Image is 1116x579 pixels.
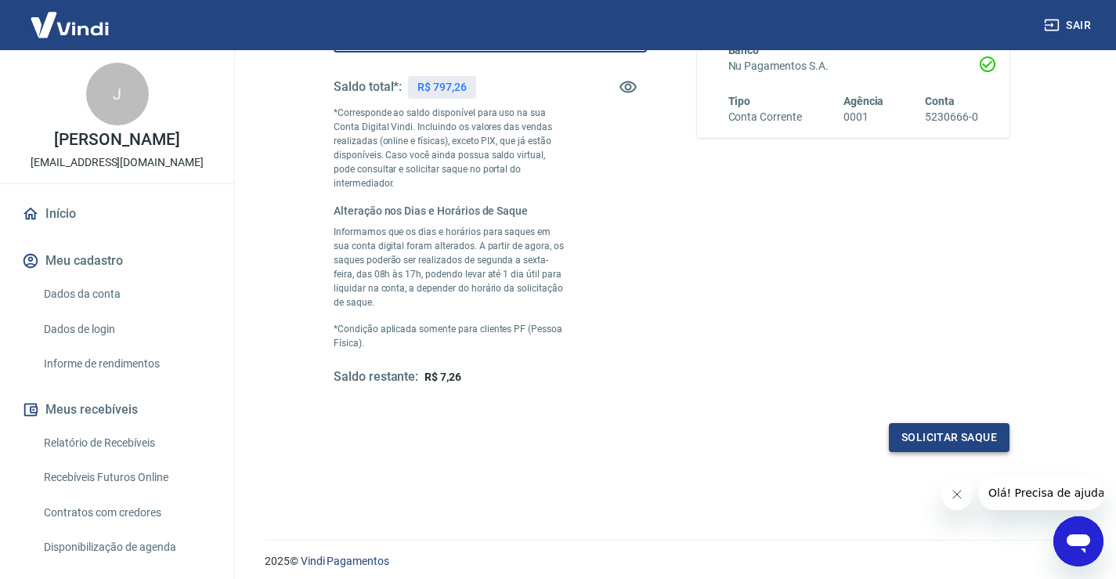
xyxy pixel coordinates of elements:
span: Conta [925,95,955,107]
img: Vindi [19,1,121,49]
p: *Condição aplicada somente para clientes PF (Pessoa Física). [334,322,569,350]
a: Início [19,197,215,231]
button: Sair [1041,11,1097,40]
div: J [86,63,149,125]
a: Dados de login [38,313,215,346]
iframe: Botão para abrir a janela de mensagens [1053,516,1103,566]
a: Contratos com credores [38,497,215,529]
p: Informamos que os dias e horários para saques em sua conta digital foram alterados. A partir de a... [334,225,569,309]
h6: 5230666-0 [925,109,978,125]
h6: Nu Pagamentos S.A. [728,58,979,74]
span: Agência [843,95,884,107]
button: Meus recebíveis [19,393,215,427]
h5: Saldo restante: [334,369,418,385]
a: Vindi Pagamentos [301,555,389,567]
h6: Alteração nos Dias e Horários de Saque [334,203,569,219]
span: Tipo [728,95,751,107]
p: [EMAIL_ADDRESS][DOMAIN_NAME] [31,154,204,171]
span: Olá! Precisa de ajuda? [9,11,132,24]
p: 2025 © [265,553,1078,570]
iframe: Fechar mensagem [941,479,973,510]
p: *Corresponde ao saldo disponível para uso na sua Conta Digital Vindi. Incluindo os valores das ve... [334,106,569,190]
span: R$ 7,26 [424,371,461,383]
button: Meu cadastro [19,244,215,278]
a: Recebíveis Futuros Online [38,461,215,494]
h6: 0001 [843,109,884,125]
button: Solicitar saque [889,423,1009,452]
a: Informe de rendimentos [38,348,215,380]
p: [PERSON_NAME] [54,132,179,148]
a: Relatório de Recebíveis [38,427,215,459]
a: Dados da conta [38,278,215,310]
span: Banco [728,44,760,56]
h6: Conta Corrente [728,109,802,125]
a: Disponibilização de agenda [38,531,215,563]
h5: Saldo total*: [334,79,402,95]
p: R$ 797,26 [417,79,467,96]
iframe: Mensagem da empresa [979,476,1103,510]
